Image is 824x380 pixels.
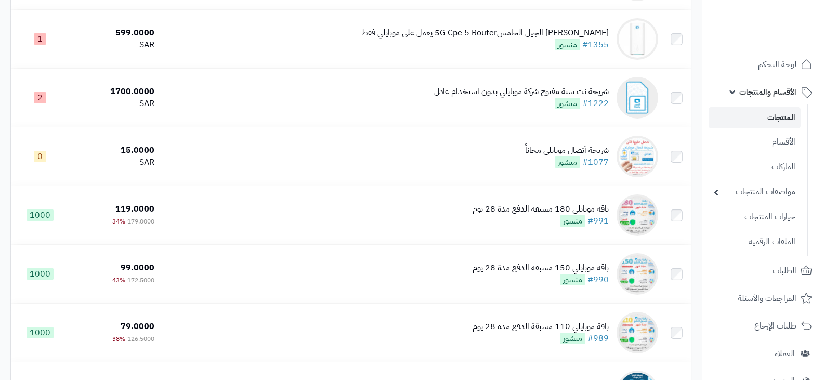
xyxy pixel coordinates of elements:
[709,107,801,128] a: المنتجات
[473,203,609,215] div: باقة موبايلي 180 مسبقة الدفع مدة 28 يوم
[582,38,609,51] a: #1355
[587,332,609,345] a: #989
[617,77,658,119] img: شريحة نت سنة مفتوح شركة موبايلي بدون استخدام عادل
[555,39,580,50] span: منشور
[112,217,125,226] span: 34%
[773,264,796,278] span: الطلبات
[121,320,154,333] span: 79.0000
[709,231,801,253] a: الملفات الرقمية
[560,215,585,227] span: منشور
[560,333,585,344] span: منشور
[115,203,154,215] span: 119.0000
[525,145,609,156] div: شريحة أتصال موبايلي مجاناً
[361,27,609,39] div: [PERSON_NAME] الجيل الخامس5G Cpe 5 Router يعمل على موبايلي فقط
[127,334,154,344] span: 126.5000
[73,98,154,110] div: SAR
[112,276,125,285] span: 43%
[73,39,154,51] div: SAR
[709,341,818,366] a: العملاء
[587,215,609,227] a: #991
[73,86,154,98] div: 1700.0000
[27,327,54,338] span: 1000
[587,273,609,286] a: #990
[617,312,658,353] img: باقة موبايلي 110 مسبقة الدفع مدة 28 يوم
[582,97,609,110] a: #1222
[27,209,54,221] span: 1000
[617,136,658,177] img: شريحة أتصال موبايلي مجاناً
[34,151,46,162] span: 0
[617,194,658,236] img: باقة موبايلي 180 مسبقة الدفع مدة 28 يوم
[754,319,796,333] span: طلبات الإرجاع
[617,18,658,60] img: راوتر موبايلي الجيل الخامس5G Cpe 5 Router يعمل على موبايلي فقط
[555,156,580,168] span: منشور
[709,131,801,153] a: الأقسام
[434,86,609,98] div: شريحة نت سنة مفتوح شركة موبايلي بدون استخدام عادل
[709,206,801,228] a: خيارات المنتجات
[27,268,54,280] span: 1000
[34,92,46,103] span: 2
[73,145,154,156] div: 15.0000
[560,274,585,285] span: منشور
[738,291,796,306] span: المراجعات والأسئلة
[709,286,818,311] a: المراجعات والأسئلة
[73,27,154,39] div: 599.0000
[112,334,125,344] span: 38%
[709,52,818,77] a: لوحة التحكم
[34,33,46,45] span: 1
[617,253,658,295] img: باقة موبايلي 150 مسبقة الدفع مدة 28 يوم
[709,181,801,203] a: مواصفات المنتجات
[127,276,154,285] span: 172.5000
[582,156,609,168] a: #1077
[473,262,609,274] div: باقة موبايلي 150 مسبقة الدفع مدة 28 يوم
[758,57,796,72] span: لوحة التحكم
[555,98,580,109] span: منشور
[73,156,154,168] div: SAR
[121,261,154,274] span: 99.0000
[709,258,818,283] a: الطلبات
[709,156,801,178] a: الماركات
[775,346,795,361] span: العملاء
[127,217,154,226] span: 179.0000
[709,313,818,338] a: طلبات الإرجاع
[473,321,609,333] div: باقة موبايلي 110 مسبقة الدفع مدة 28 يوم
[739,85,796,99] span: الأقسام والمنتجات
